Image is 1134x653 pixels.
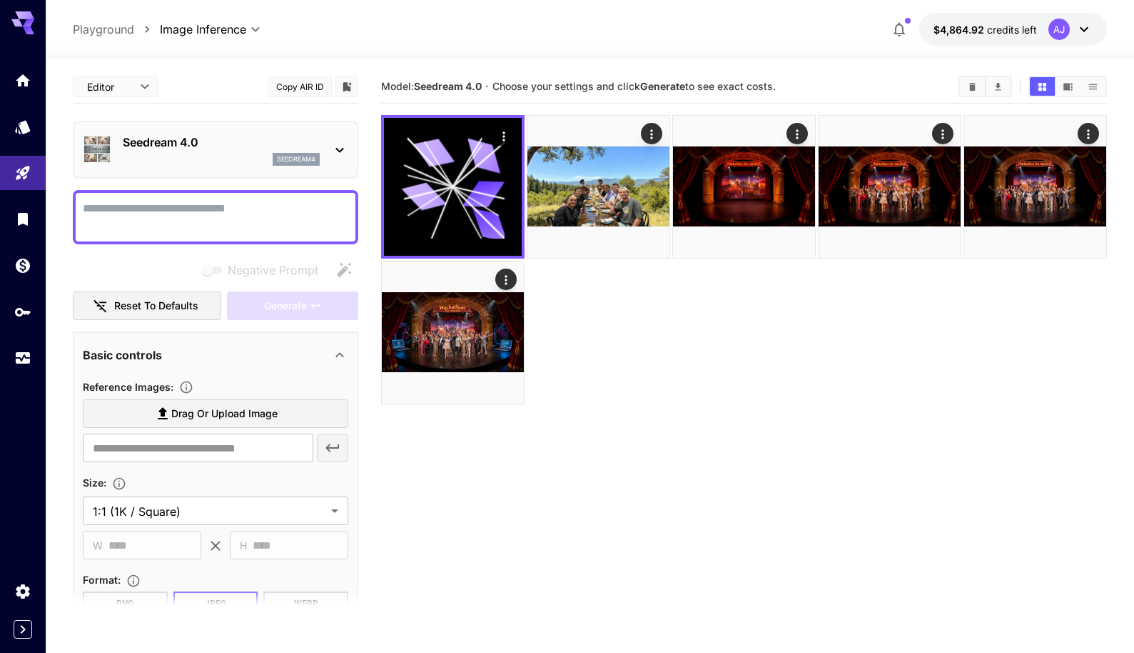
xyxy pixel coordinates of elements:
[83,399,348,429] label: Drag or upload image
[268,76,332,97] button: Copy AIR ID
[14,71,31,89] div: Home
[786,123,808,144] div: Actions
[199,261,330,279] span: Negative prompts are not compatible with the selected model.
[340,78,353,95] button: Add to library
[83,477,106,489] span: Size :
[485,78,489,95] p: ·
[641,123,662,144] div: Actions
[382,261,524,404] img: 2Q==
[527,116,669,258] img: 2Q==
[87,79,131,94] span: Editor
[1055,77,1080,96] button: Show media in video view
[1080,77,1105,96] button: Show media in list view
[1030,77,1055,96] button: Show media in grid view
[83,128,348,171] div: Seedream 4.0seedream4
[93,537,103,554] span: W
[1048,19,1070,40] div: AJ
[228,261,318,279] span: Negative Prompt
[919,13,1107,46] button: $4,864.91837AJ
[1078,123,1099,144] div: Actions
[14,349,31,367] div: Usage
[819,116,961,258] img: Z
[1028,76,1107,97] div: Show media in grid viewShow media in video viewShow media in list view
[173,380,199,394] button: Upload a reference image to guide the result. This is needed for Image-to-Image or Inpainting. Su...
[933,22,1037,37] div: $4,864.91837
[240,537,247,554] span: H
[958,76,1012,97] div: Clear AllDownload All
[73,291,221,321] button: Reset to defaults
[492,80,776,92] span: Choose your settings and click to see exact costs.
[73,21,134,38] a: Playground
[14,118,31,136] div: Models
[106,477,132,491] button: Adjust the dimensions of the generated image by specifying its width and height in pixels, or sel...
[83,347,162,364] p: Basic controls
[495,269,517,290] div: Actions
[83,574,121,586] span: Format :
[986,77,1011,96] button: Download All
[121,574,146,588] button: Choose the file format for the output image.
[14,210,31,228] div: Library
[14,164,31,182] div: Playground
[93,503,325,520] span: 1:1 (1K / Square)
[673,116,815,258] img: 2Q==
[414,80,482,92] b: Seedream 4.0
[14,256,31,274] div: Wallet
[964,116,1106,258] img: 2Q==
[73,21,160,38] nav: breadcrumb
[932,123,953,144] div: Actions
[14,620,32,639] button: Expand sidebar
[381,80,482,92] span: Model:
[640,80,685,92] b: Generate
[933,24,987,36] span: $4,864.92
[277,154,315,164] p: seedream4
[960,77,985,96] button: Clear All
[171,405,278,423] span: Drag or upload image
[987,24,1037,36] span: credits left
[123,134,320,151] p: Seedream 4.0
[14,582,31,600] div: Settings
[83,338,348,372] div: Basic controls
[83,381,173,393] span: Reference Images :
[493,125,515,146] div: Actions
[160,21,246,38] span: Image Inference
[14,303,31,321] div: API Keys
